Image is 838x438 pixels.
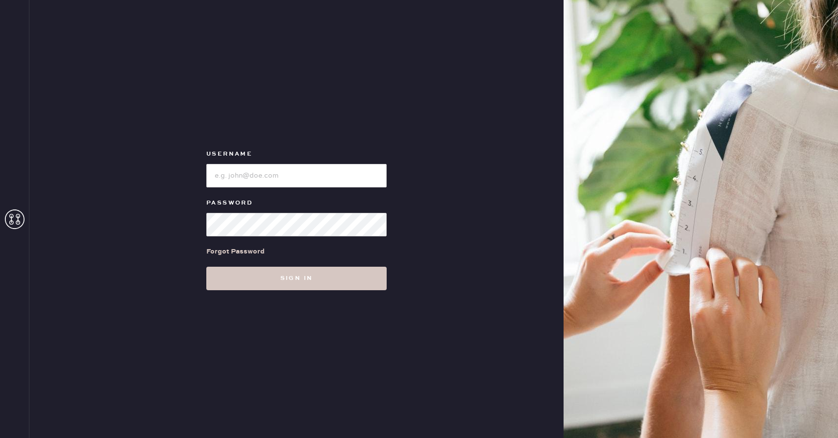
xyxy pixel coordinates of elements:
[206,267,387,290] button: Sign in
[206,148,387,160] label: Username
[206,236,265,267] a: Forgot Password
[206,197,387,209] label: Password
[206,246,265,257] div: Forgot Password
[206,164,387,187] input: e.g. john@doe.com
